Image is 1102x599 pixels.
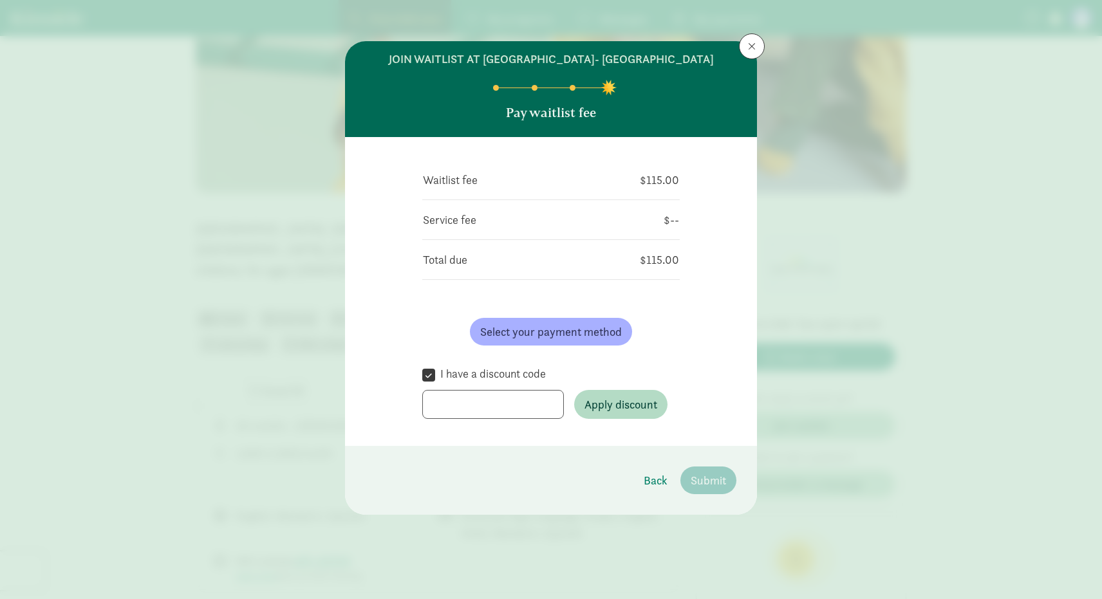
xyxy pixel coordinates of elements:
[422,170,572,189] td: Waitlist fee
[619,210,680,229] td: $--
[691,472,726,489] span: Submit
[633,466,678,494] button: Back
[559,250,680,269] td: $115.00
[470,318,632,346] button: Select your payment method
[422,210,619,229] td: Service fee
[572,170,680,189] td: $115.00
[422,250,559,269] td: Total due
[389,51,714,67] h6: join waitlist at [GEOGRAPHIC_DATA]- [GEOGRAPHIC_DATA]
[506,104,596,122] p: Pay waitlist fee
[480,323,622,340] span: Select your payment method
[680,466,736,494] button: Submit
[584,396,657,413] span: Apply discount
[644,472,668,489] span: Back
[435,366,546,382] label: I have a discount code
[574,390,668,419] button: Apply discount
